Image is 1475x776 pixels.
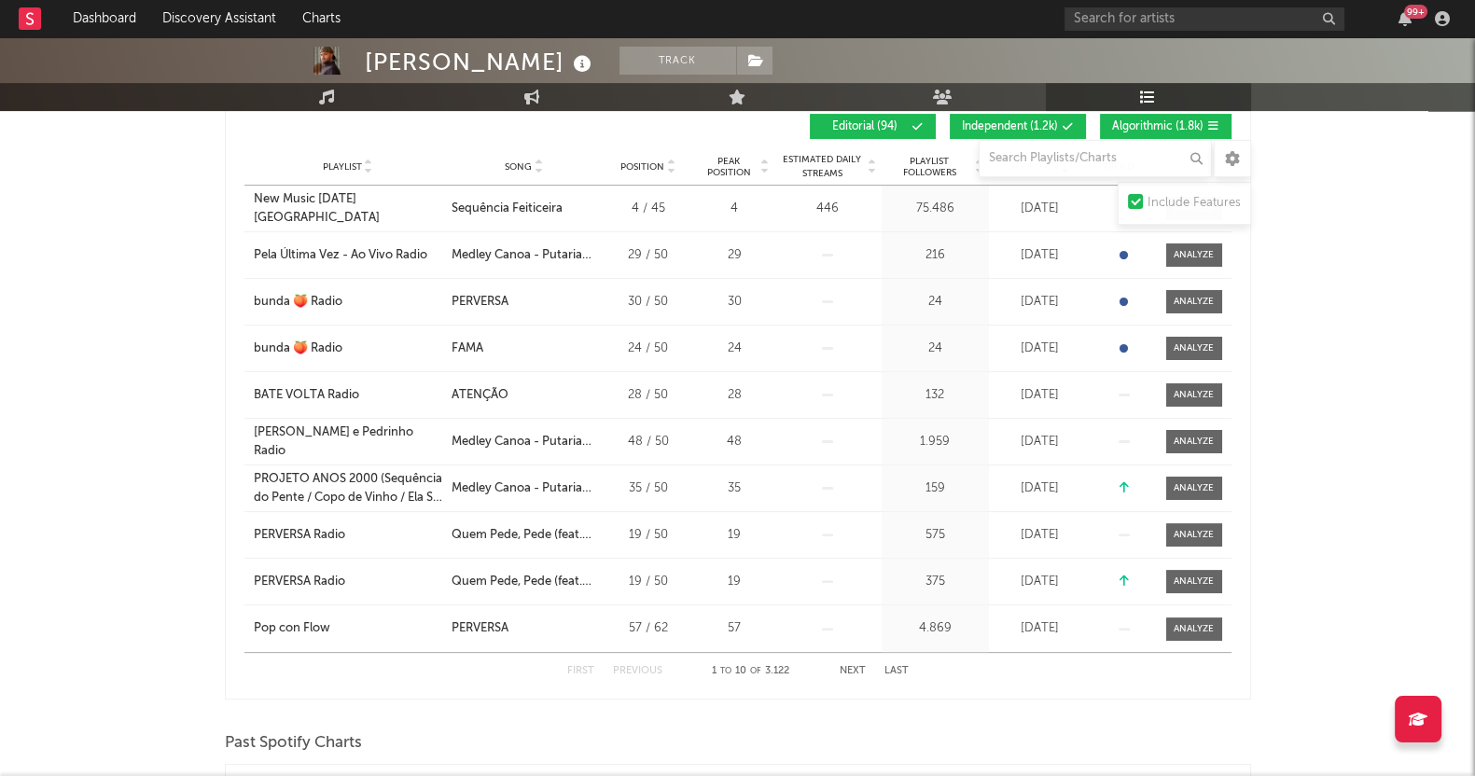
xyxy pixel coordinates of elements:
div: 75.486 [886,200,984,218]
span: of [750,667,761,675]
div: 4 / 45 [606,200,690,218]
div: [DATE] [994,479,1087,498]
div: 35 [700,479,770,498]
div: Medley Canoa - Putaria no Escuro / Menina do Job / Escada do Prédio / Mal Caminho / Pede Que eu T... [452,246,597,265]
span: Independent ( 1.2k ) [962,121,1058,132]
div: Pela Última Vez - Ao Vivo Radio [254,246,427,265]
div: 19 [700,526,770,545]
div: 4.869 [886,619,984,638]
button: First [567,666,594,676]
div: 446 [779,200,877,218]
span: Peak Position [700,156,758,178]
span: Playlist [323,161,362,173]
div: [DATE] [994,526,1087,545]
div: ATENÇÃO [452,386,508,405]
div: 575 [886,526,984,545]
a: Pela Última Vez - Ao Vivo Radio [254,246,442,265]
button: Previous [613,666,662,676]
span: Position [620,161,664,173]
span: Algorithmic ( 1.8k ) [1112,121,1204,132]
div: PERVERSA [452,293,508,312]
div: [DATE] [994,619,1087,638]
div: [DATE] [994,386,1087,405]
div: bunda 🍑 Radio [254,339,342,358]
a: PERVERSA Radio [254,526,442,545]
a: bunda 🍑 Radio [254,339,442,358]
div: BATE VOLTA Radio [254,386,359,405]
div: 57 [700,619,770,638]
div: 29 [700,246,770,265]
input: Search for artists [1065,7,1344,31]
span: Playlist Followers [886,156,973,178]
span: Editorial ( 94 ) [822,121,908,132]
a: PERVERSA Radio [254,573,442,591]
div: 375 [886,573,984,591]
button: Next [840,666,866,676]
div: 19 / 50 [606,573,690,591]
div: Pop con Flow [254,619,330,638]
div: 30 [700,293,770,312]
button: 99+ [1398,11,1412,26]
div: bunda 🍑 Radio [254,293,342,312]
div: PERVERSA Radio [254,573,345,591]
div: 30 / 50 [606,293,690,312]
div: 57 / 62 [606,619,690,638]
div: Include Features [1148,192,1241,215]
div: 24 [886,339,984,358]
div: PERVERSA Radio [254,526,345,545]
a: New Music [DATE] [GEOGRAPHIC_DATA] [254,190,442,227]
div: Sequência Feiticeira [452,200,563,218]
div: [DATE] [994,339,1087,358]
button: Last [884,666,909,676]
div: 1.959 [886,433,984,451]
div: [DATE] [994,293,1087,312]
div: Quem Pede, Pede (feat. [PERSON_NAME], [PERSON_NAME]) [452,573,597,591]
div: 99 + [1404,5,1427,19]
div: 48 [700,433,770,451]
span: Estimated Daily Streams [779,153,866,181]
a: PROJETO ANOS 2000 (Sequência do Pente / Copo de Vinho / Ela Só Pensa em Beijar / Devagarinho) Radio [254,470,442,506]
div: 28 / 50 [606,386,690,405]
div: 29 / 50 [606,246,690,265]
div: 28 [700,386,770,405]
div: 48 / 50 [606,433,690,451]
div: 24 [886,293,984,312]
div: 4 [700,200,770,218]
div: [DATE] [994,200,1087,218]
div: 216 [886,246,984,265]
a: [PERSON_NAME] e Pedrinho Radio [254,423,442,460]
button: Algorithmic(1.8k) [1100,114,1231,139]
a: BATE VOLTA Radio [254,386,442,405]
div: FAMA [452,339,483,358]
div: Medley Canoa - Putaria no Escuro / Menina do Job / Escada do Prédio / Mal Caminho / Pede Que eu T... [452,479,597,498]
input: Search Playlists/Charts [979,140,1212,177]
span: to [720,667,731,675]
div: PERVERSA [452,619,508,638]
div: Quem Pede, Pede (feat. [PERSON_NAME], [PERSON_NAME]) [452,526,597,545]
div: [DATE] [994,246,1087,265]
span: Past Spotify Charts [225,732,362,755]
button: Editorial(94) [810,114,936,139]
div: Medley Canoa - Putaria no Escuro / Menina do Job / Escada do Prédio / Mal Caminho / Pede Que eu T... [452,433,597,451]
span: Song [505,161,532,173]
button: Track [619,47,736,75]
div: 24 [700,339,770,358]
a: Pop con Flow [254,619,442,638]
div: 1 10 3.122 [700,660,802,683]
div: [DATE] [994,573,1087,591]
div: 24 / 50 [606,339,690,358]
div: 159 [886,479,984,498]
div: [PERSON_NAME] [365,47,596,77]
button: Independent(1.2k) [950,114,1086,139]
div: 19 [700,573,770,591]
div: 19 / 50 [606,526,690,545]
div: 35 / 50 [606,479,690,498]
a: bunda 🍑 Radio [254,293,442,312]
div: [DATE] [994,433,1087,451]
div: 132 [886,386,984,405]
